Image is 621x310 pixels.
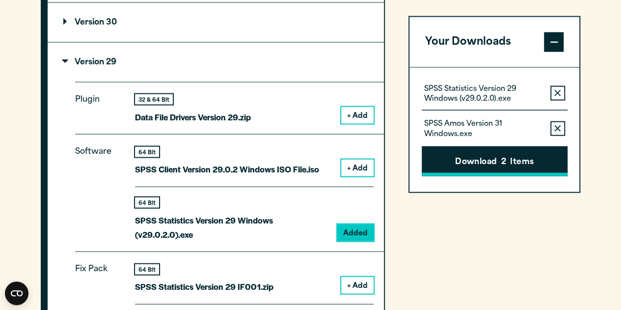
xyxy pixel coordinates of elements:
[135,280,273,294] p: SPSS Statistics Version 29 IF001.zip
[135,264,159,275] div: 64 Bit
[501,156,506,169] span: 2
[135,110,251,124] p: Data File Drivers Version 29.zip
[135,213,329,242] p: SPSS Statistics Version 29 Windows (v29.0.2.0).exe
[409,67,580,192] div: Your Downloads
[48,3,384,42] summary: Version 30
[341,277,374,294] button: + Add
[135,94,173,105] div: 32 & 64 Bit
[341,107,374,124] button: + Add
[341,160,374,176] button: + Add
[63,19,117,27] p: Version 30
[135,147,159,157] div: 64 Bit
[135,197,159,208] div: 64 Bit
[424,119,542,139] p: SPSS Amos Version 31 Windows.exe
[75,93,119,116] p: Plugin
[75,145,119,233] p: Software
[48,43,384,82] summary: Version 29
[63,58,116,66] p: Version 29
[135,162,319,176] p: SPSS Client Version 29.0.2 Windows ISO File.iso
[409,17,580,67] button: Your Downloads
[337,225,374,241] button: Added
[422,146,567,176] button: Download2Items
[424,84,542,104] p: SPSS Statistics Version 29 Windows (v29.0.2.0).exe
[5,282,28,305] button: Open CMP widget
